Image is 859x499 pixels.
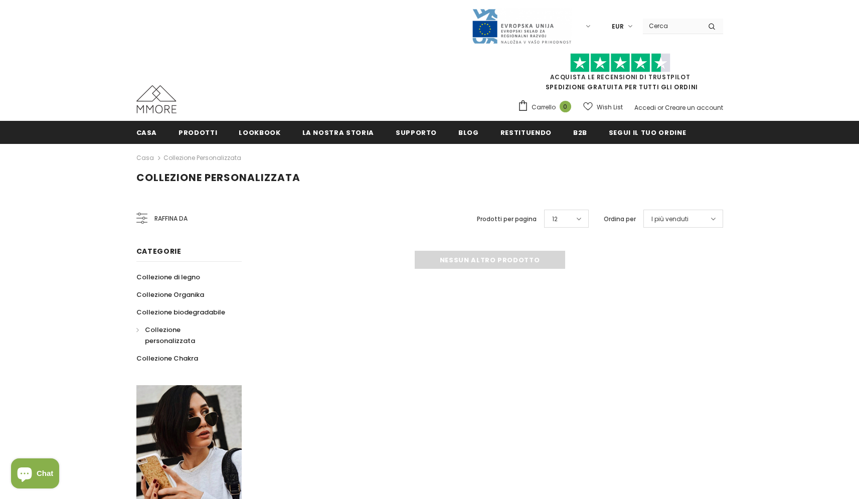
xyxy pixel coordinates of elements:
span: 0 [560,101,571,112]
a: Casa [136,121,157,143]
span: Categorie [136,246,182,256]
span: 12 [552,214,558,224]
span: B2B [573,128,587,137]
input: Search Site [643,19,701,33]
a: Prodotti [179,121,217,143]
span: Casa [136,128,157,137]
inbox-online-store-chat: Shopify online store chat [8,458,62,491]
span: Collezione personalizzata [136,171,300,185]
a: Collezione Chakra [136,350,198,367]
span: SPEDIZIONE GRATUITA PER TUTTI GLI ORDINI [518,58,723,91]
span: Wish List [597,102,623,112]
span: Lookbook [239,128,280,137]
span: Collezione personalizzata [145,325,195,346]
a: Creare un account [665,103,723,112]
a: Javni Razpis [471,22,572,30]
a: La nostra storia [302,121,374,143]
a: Lookbook [239,121,280,143]
span: La nostra storia [302,128,374,137]
a: Collezione personalizzata [163,153,241,162]
span: Prodotti [179,128,217,137]
label: Ordina per [604,214,636,224]
span: Collezione biodegradabile [136,307,225,317]
a: Collezione Organika [136,286,204,303]
a: Collezione di legno [136,268,200,286]
img: Casi MMORE [136,85,177,113]
span: Raffina da [154,213,188,224]
a: Segui il tuo ordine [609,121,686,143]
span: Collezione Chakra [136,354,198,363]
span: supporto [396,128,437,137]
label: Prodotti per pagina [477,214,537,224]
a: Acquista le recensioni di TrustPilot [550,73,691,81]
span: Carrello [532,102,556,112]
span: I più venduti [651,214,689,224]
img: Fidati di Pilot Stars [570,53,670,73]
a: Wish List [583,98,623,116]
span: or [657,103,663,112]
a: Accedi [634,103,656,112]
span: Restituendo [500,128,552,137]
a: Casa [136,152,154,164]
span: Segui il tuo ordine [609,128,686,137]
a: supporto [396,121,437,143]
a: Blog [458,121,479,143]
span: EUR [612,22,624,32]
span: Collezione di legno [136,272,200,282]
a: Collezione personalizzata [136,321,231,350]
span: Collezione Organika [136,290,204,299]
a: B2B [573,121,587,143]
a: Collezione biodegradabile [136,303,225,321]
a: Carrello 0 [518,100,576,115]
img: Javni Razpis [471,8,572,45]
span: Blog [458,128,479,137]
a: Restituendo [500,121,552,143]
